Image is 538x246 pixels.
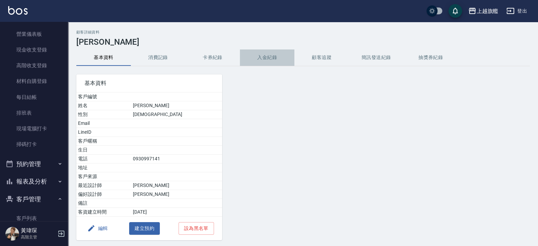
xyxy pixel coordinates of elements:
[131,155,222,163] td: 0930997141
[3,58,65,73] a: 高階收支登錄
[3,211,65,226] a: 客戶列表
[76,49,131,66] button: 基本資料
[476,7,498,15] div: 上越旗艦
[3,155,65,173] button: 預約管理
[131,49,185,66] button: 消費記錄
[76,30,530,34] h2: 顧客詳細資料
[76,92,131,101] td: 客戶編號
[76,163,131,172] td: 地址
[185,49,240,66] button: 卡券紀錄
[3,26,65,42] a: 營業儀表板
[240,49,294,66] button: 入金紀錄
[3,89,65,105] a: 每日結帳
[21,227,56,234] h5: 黃瑋琛
[131,208,222,217] td: [DATE]
[129,222,160,235] button: 建立預約
[84,222,111,235] button: 編輯
[76,172,131,181] td: 客戶來源
[76,190,131,199] td: 偏好設計師
[3,190,65,208] button: 客戶管理
[3,73,65,89] a: 材料自購登錄
[403,49,458,66] button: 抽獎券紀錄
[76,119,131,128] td: Email
[76,110,131,119] td: 性別
[3,136,65,152] a: 掃碼打卡
[5,227,19,241] img: Person
[3,42,65,58] a: 現金收支登錄
[131,190,222,199] td: [PERSON_NAME]
[465,4,501,18] button: 上越旗艦
[8,6,28,15] img: Logo
[3,105,65,121] a: 排班表
[76,199,131,208] td: 備註
[179,222,214,235] button: 設為黑名單
[76,101,131,110] td: 姓名
[448,4,462,18] button: save
[76,181,131,190] td: 最近設計師
[131,181,222,190] td: [PERSON_NAME]
[76,137,131,146] td: 客戶暱稱
[3,173,65,190] button: 報表及分析
[76,208,131,217] td: 客資建立時間
[3,121,65,136] a: 現場電腦打卡
[76,128,131,137] td: LineID
[131,110,222,119] td: [DEMOGRAPHIC_DATA]
[76,37,530,47] h3: [PERSON_NAME]
[294,49,349,66] button: 顧客追蹤
[21,234,56,240] p: 高階主管
[504,5,530,17] button: 登出
[349,49,403,66] button: 簡訊發送紀錄
[76,155,131,163] td: 電話
[76,146,131,155] td: 生日
[84,80,214,87] span: 基本資料
[131,101,222,110] td: [PERSON_NAME]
